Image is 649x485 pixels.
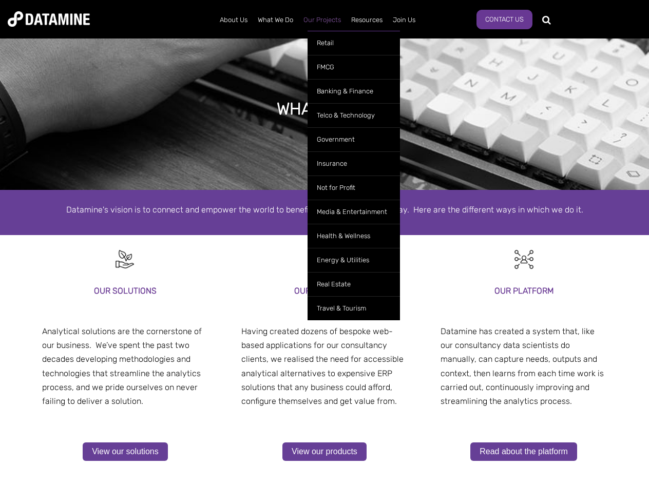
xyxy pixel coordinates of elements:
p: Datamine's vision is to connect and empower the world to benefit from analytics every day. Here a... [32,203,617,217]
a: Read about the platform [470,442,577,461]
h3: Our solutions [42,284,208,298]
span: Having created dozens of bespoke web-based applications for our consultancy clients, we realised ... [241,326,404,406]
h3: our platform [441,284,607,298]
a: Insurance [308,151,400,176]
a: About Us [215,7,253,33]
h3: our products [241,284,408,298]
h1: what we do [277,98,372,120]
a: Government [308,127,400,151]
a: Media & Entertainment [308,200,400,224]
span: our platform [42,307,89,317]
a: Our Projects [298,7,346,33]
a: Contact Us [476,10,532,29]
a: What We Do [253,7,298,33]
a: Retail [308,31,400,55]
span: Analytical solutions are the cornerstone of our business. We’ve spent the past two decades develo... [42,326,202,406]
a: Resources [346,7,388,33]
img: Recruitment Black-10-1 [113,248,137,271]
a: Health & Wellness [308,224,400,248]
a: View our products [282,442,367,461]
a: Banking & Finance [308,79,400,103]
img: Datamine [8,11,90,27]
a: Join Us [388,7,421,33]
a: Real Estate [308,272,400,296]
a: Travel & Tourism [308,296,400,320]
img: Customer Analytics-1 [512,248,536,271]
a: Telco & Technology [308,103,400,127]
a: View our solutions [83,442,168,461]
span: our platform [441,307,487,317]
span: Datamine has created a system that, like our consultancy data scientists do manually, can capture... [441,326,604,406]
a: FMCG [308,55,400,79]
a: Not for Profit [308,176,400,200]
a: Energy & Utilities [308,248,400,272]
span: our platform [241,307,288,317]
